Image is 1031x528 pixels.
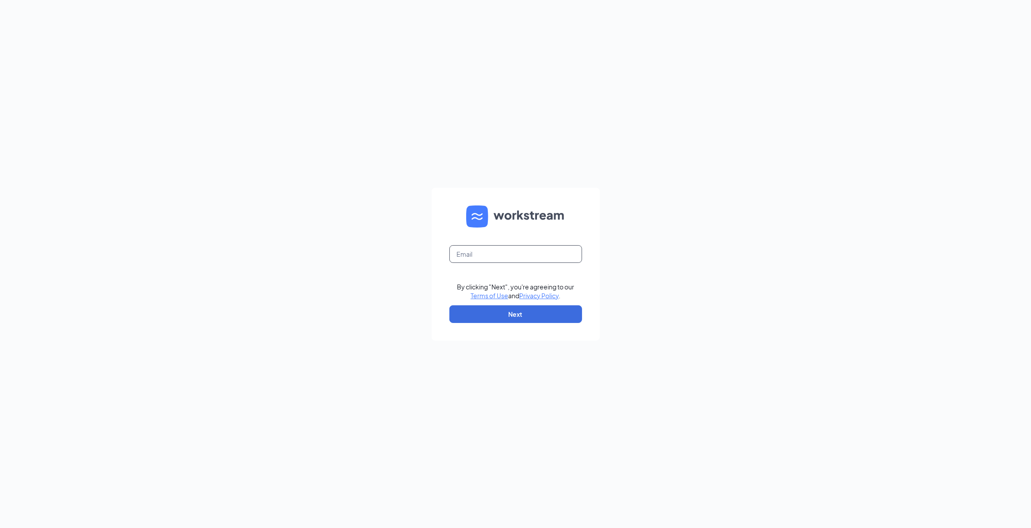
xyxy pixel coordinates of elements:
[449,245,582,263] input: Email
[471,292,508,300] a: Terms of Use
[457,282,574,300] div: By clicking "Next", you're agreeing to our and .
[466,205,565,228] img: WS logo and Workstream text
[519,292,559,300] a: Privacy Policy
[449,305,582,323] button: Next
